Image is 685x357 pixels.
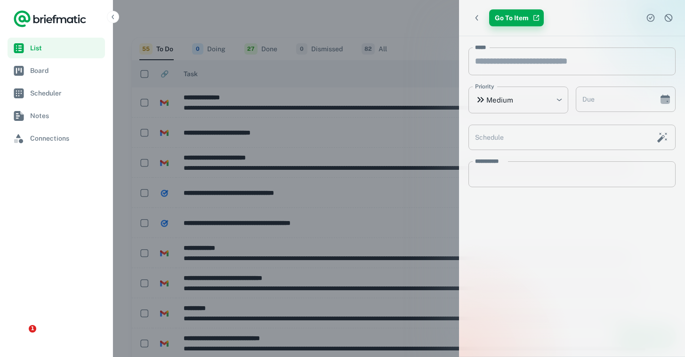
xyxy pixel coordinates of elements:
div: Medium [468,87,568,113]
a: Board [8,60,105,81]
button: Dismiss task [661,11,676,25]
span: Notes [30,111,101,121]
span: Connections [30,133,101,143]
a: Connections [8,128,105,149]
button: Choose date [656,90,675,109]
button: Back [468,9,485,26]
a: Notes [8,105,105,126]
div: scrollable content [459,36,685,357]
button: Schedule this task with AI [654,129,670,145]
a: Go To Item [489,9,544,26]
a: Scheduler [8,83,105,103]
span: Scheduler [30,88,101,98]
button: Complete task [644,11,658,25]
a: List [8,38,105,58]
label: Priority [475,82,494,91]
a: Logo [13,9,87,28]
span: List [30,43,101,53]
span: 1 [29,325,36,333]
span: Board [30,65,101,76]
iframe: Intercom live chat [9,325,32,348]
